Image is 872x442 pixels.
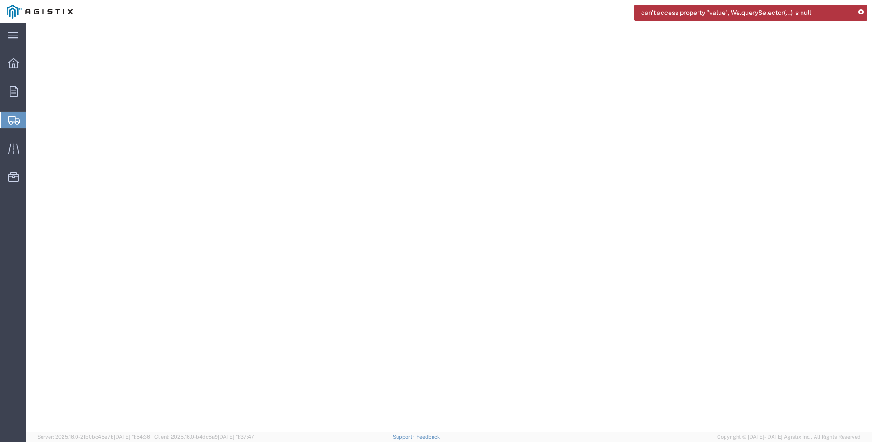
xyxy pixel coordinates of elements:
span: [DATE] 11:54:36 [114,434,150,440]
iframe: FS Legacy Container [26,23,872,432]
a: Support [393,434,416,440]
span: Server: 2025.16.0-21b0bc45e7b [37,434,150,440]
a: Feedback [416,434,440,440]
img: logo [7,5,73,19]
span: can't access property "value", We.querySelector(...) is null [641,8,811,18]
span: Client: 2025.16.0-b4dc8a9 [154,434,254,440]
span: [DATE] 11:37:47 [218,434,254,440]
span: Copyright © [DATE]-[DATE] Agistix Inc., All Rights Reserved [717,433,861,441]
